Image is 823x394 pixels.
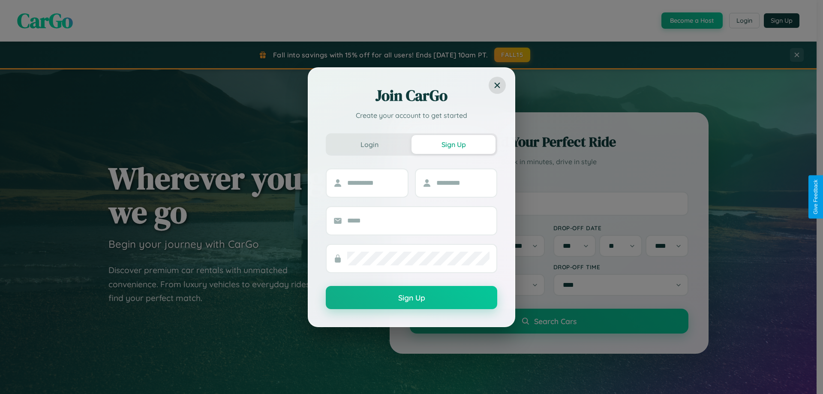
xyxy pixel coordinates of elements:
[326,85,497,106] h2: Join CarGo
[326,286,497,309] button: Sign Up
[327,135,411,154] button: Login
[411,135,496,154] button: Sign Up
[326,110,497,120] p: Create your account to get started
[813,180,819,214] div: Give Feedback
